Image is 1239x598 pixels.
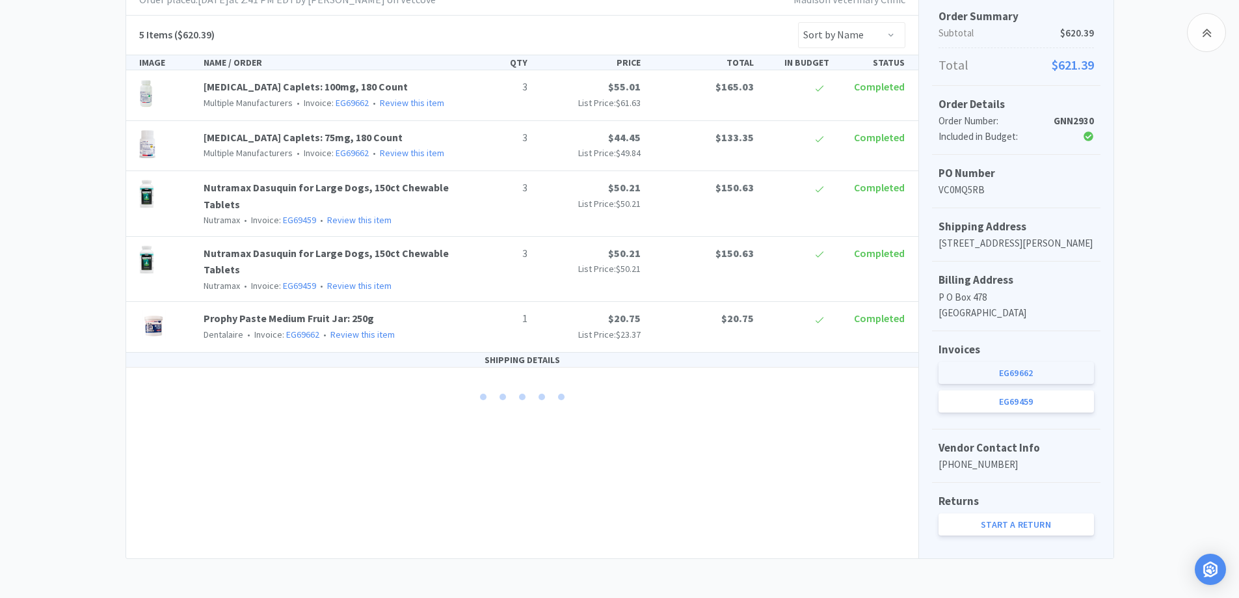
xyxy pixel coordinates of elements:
span: $20.75 [608,312,641,325]
span: • [242,280,249,292]
strong: GNN2930 [1054,115,1094,127]
span: $150.63 [715,247,754,260]
a: EG69662 [336,147,369,159]
span: $133.35 [715,131,754,144]
div: QTY [457,55,533,70]
span: • [318,280,325,292]
p: [PHONE_NUMBER] [939,457,1094,472]
a: Review this item [380,147,444,159]
a: Prophy Paste Medium Fruit Jar: 250g [204,312,374,325]
span: • [295,97,302,109]
span: Invoice: [240,280,316,292]
span: $50.21 [608,247,641,260]
span: • [295,147,302,159]
a: EG69459 [283,280,316,292]
p: List Price: [538,327,641,342]
span: $50.21 [608,181,641,194]
a: Review this item [380,97,444,109]
span: Nutramax [204,214,240,226]
h5: Billing Address [939,271,1094,289]
p: 1 [462,310,527,327]
span: $621.39 [1052,55,1094,75]
p: P O Box 478 [939,290,1094,305]
span: Nutramax [204,280,240,292]
span: • [318,214,325,226]
span: $44.45 [608,131,641,144]
a: EG69459 [283,214,316,226]
span: • [245,329,252,340]
h5: Returns [939,493,1094,510]
p: Total [939,55,1094,75]
p: [STREET_ADDRESS][PERSON_NAME] [939,236,1094,251]
span: Invoice: [240,214,316,226]
div: Order Number: [939,113,1042,129]
span: Completed [854,247,905,260]
span: Multiple Manufacturers [204,97,293,109]
span: • [242,214,249,226]
p: [GEOGRAPHIC_DATA] [939,305,1094,321]
span: Completed [854,80,905,93]
a: EG69662 [939,362,1094,384]
h5: Shipping Address [939,218,1094,236]
span: $61.63 [616,97,641,109]
div: IMAGE [134,55,199,70]
a: [MEDICAL_DATA] Caplets: 100mg, 180 Count [204,80,408,93]
span: $50.21 [616,263,641,275]
p: 3 [462,180,527,197]
h5: Invoices [939,341,1094,359]
p: List Price: [538,96,641,110]
a: EG69459 [939,390,1094,413]
div: Open Intercom Messenger [1195,554,1226,585]
span: $55.01 [608,80,641,93]
span: $620.39 [1060,25,1094,41]
span: Completed [854,312,905,325]
p: 3 [462,245,527,262]
a: Nutramax Dasuquin for Large Dogs, 150ct Chewable Tablets [204,247,449,277]
span: $49.84 [616,147,641,159]
p: 3 [462,79,527,96]
h5: Order Details [939,96,1094,113]
a: EG69662 [286,329,319,340]
span: Invoice: [243,329,319,340]
div: TOTAL [646,55,759,70]
p: Subtotal [939,25,1094,41]
span: Completed [854,181,905,194]
div: NAME / ORDER [198,55,457,70]
span: $165.03 [715,80,754,93]
div: IN BUDGET [759,55,834,70]
span: Dentalaire [204,329,243,340]
a: Start a Return [939,513,1094,536]
p: List Price: [538,197,641,211]
a: Nutramax Dasuquin for Large Dogs, 150ct Chewable Tablets [204,181,449,211]
div: STATUS [834,55,910,70]
span: Invoice: [293,147,369,159]
span: Completed [854,131,905,144]
a: EG69662 [336,97,369,109]
a: Review this item [327,214,392,226]
h5: Vendor Contact Info [939,439,1094,457]
img: 3af50aac0de34d349cb9a910a90b6b7a_31281.png [139,180,154,208]
img: a93f6aa6aed644a9956e9ea5e5caa658_575321.png [139,79,153,107]
a: [MEDICAL_DATA] Caplets: 75mg, 180 Count [204,131,403,144]
a: Review this item [327,280,392,292]
span: • [371,147,378,159]
img: 3af50aac0de34d349cb9a910a90b6b7a_31281.png [139,245,154,274]
span: $150.63 [715,181,754,194]
div: SHIPPING DETAILS [126,353,918,368]
span: $23.37 [616,329,641,340]
h5: ($620.39) [139,27,215,44]
a: Review this item [330,329,395,340]
h5: PO Number [939,165,1094,182]
p: 3 [462,129,527,146]
span: $20.75 [721,312,754,325]
p: VC0MQ5RB [939,182,1094,198]
div: Included in Budget: [939,129,1042,144]
span: Invoice: [293,97,369,109]
span: $50.21 [616,198,641,210]
h5: Order Summary [939,8,1094,25]
span: 5 Items [139,28,172,41]
span: Multiple Manufacturers [204,147,293,159]
img: 5fc99a1a614344778cd0d7557bc4f245_25724.png [139,310,168,339]
div: PRICE [533,55,646,70]
span: • [321,329,328,340]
